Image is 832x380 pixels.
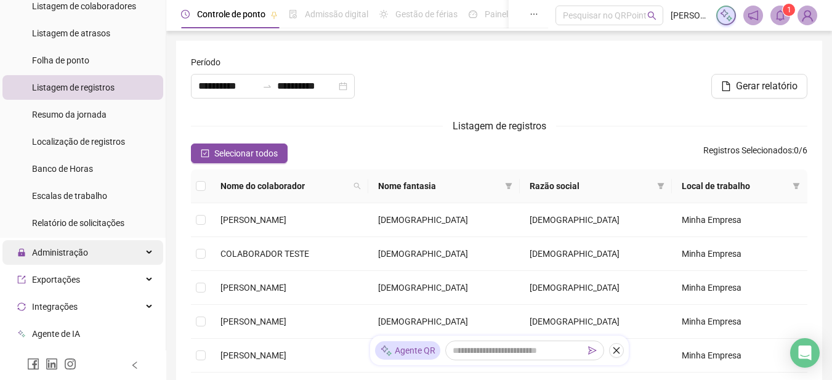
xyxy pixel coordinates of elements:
span: send [588,346,597,355]
span: filter [790,177,802,195]
span: Folha de ponto [32,55,89,65]
span: filter [655,177,667,195]
button: Selecionar todos [191,144,288,163]
span: Listagem de atrasos [32,28,110,38]
span: Listagem de registros [32,83,115,92]
span: swap-right [262,81,272,91]
span: clock-circle [181,10,190,18]
span: pushpin [270,11,278,18]
span: file-done [289,10,297,18]
img: sparkle-icon.fc2bf0ac1784a2077858766a79e2daf3.svg [719,9,733,22]
span: search [353,182,361,190]
td: [DEMOGRAPHIC_DATA] [368,271,520,305]
td: [DEMOGRAPHIC_DATA] [520,237,671,271]
span: sync [17,302,26,311]
td: Minha Empresa [672,271,807,305]
span: Localização de registros [32,137,125,147]
span: Razão social [530,179,652,193]
div: Agente QR [375,341,440,360]
span: Listagem de registros [453,120,546,132]
span: filter [793,182,800,190]
td: [DEMOGRAPHIC_DATA] [520,271,671,305]
div: Open Intercom Messenger [790,338,820,368]
img: 91881 [798,6,817,25]
span: 1 [787,6,791,14]
span: Relatório de solicitações [32,218,124,228]
span: check-square [201,149,209,158]
span: Gestão de férias [395,9,458,19]
span: Registros Selecionados [703,145,792,155]
span: Resumo da jornada [32,110,107,119]
td: Minha Empresa [672,237,807,271]
span: Escalas de trabalho [32,191,107,201]
td: [DEMOGRAPHIC_DATA] [368,203,520,237]
span: Nome fantasia [378,179,500,193]
td: [DEMOGRAPHIC_DATA] [520,203,671,237]
span: Selecionar todos [214,147,278,160]
span: close [612,346,621,355]
td: [DEMOGRAPHIC_DATA] [520,305,671,339]
span: linkedin [46,358,58,370]
span: Gerar relatório [736,79,798,94]
span: Integrações [32,302,78,312]
span: ellipsis [530,10,538,18]
span: Nome do colaborador [220,179,349,193]
span: filter [503,177,515,195]
span: [PERSON_NAME] [220,350,286,360]
span: sun [379,10,388,18]
span: notification [748,10,759,21]
span: Local de trabalho [682,179,788,193]
span: [PERSON_NAME] [220,317,286,326]
span: : 0 / 6 [703,144,807,163]
span: Listagem de colaboradores [32,1,136,11]
span: bell [775,10,786,21]
span: Agente de IA [32,329,80,339]
td: Minha Empresa [672,305,807,339]
span: [PERSON_NAME] [220,283,286,293]
span: Período [191,55,220,69]
td: Minha Empresa [672,203,807,237]
td: [DEMOGRAPHIC_DATA] [368,237,520,271]
span: file [721,81,731,91]
sup: 1 [783,4,795,16]
img: sparkle-icon.fc2bf0ac1784a2077858766a79e2daf3.svg [380,344,392,357]
span: filter [505,182,512,190]
span: search [351,177,363,195]
span: COLABORADOR TESTE [220,249,309,259]
span: Painel do DP [485,9,533,19]
span: [PERSON_NAME] [220,215,286,225]
span: instagram [64,358,76,370]
span: left [131,361,139,370]
span: to [262,81,272,91]
span: Exportações [32,275,80,285]
span: lock [17,248,26,257]
span: Controle de ponto [197,9,265,19]
span: search [647,11,656,20]
span: facebook [27,358,39,370]
span: filter [657,182,664,190]
td: [DEMOGRAPHIC_DATA] [368,305,520,339]
td: Minha Empresa [672,339,807,373]
span: dashboard [469,10,477,18]
span: export [17,275,26,284]
button: Gerar relatório [711,74,807,99]
span: Banco de Horas [32,164,93,174]
td: [DEMOGRAPHIC_DATA] [368,339,520,373]
span: [PERSON_NAME] [671,9,709,22]
span: Administração [32,248,88,257]
span: Admissão digital [305,9,368,19]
